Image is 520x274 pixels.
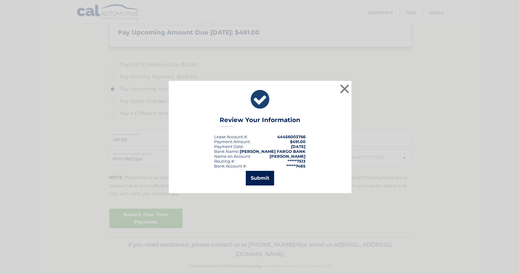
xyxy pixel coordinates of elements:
[290,139,306,144] span: $491.00
[214,159,235,164] div: Routing #:
[246,171,274,186] button: Submit
[214,149,239,154] div: Bank Name:
[214,134,248,139] div: Lease Account #:
[339,83,351,95] button: ×
[214,154,251,159] div: Name on Account:
[278,134,306,139] strong: 44456003766
[291,144,306,149] span: [DATE]
[214,144,244,149] div: :
[214,144,243,149] span: Payment Date
[270,154,306,159] strong: [PERSON_NAME]
[214,139,251,144] div: Payment Amount:
[240,149,306,154] strong: [PERSON_NAME] FARGO BANK
[220,116,300,127] h3: Review Your Information
[214,164,247,168] div: Bank Account #:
